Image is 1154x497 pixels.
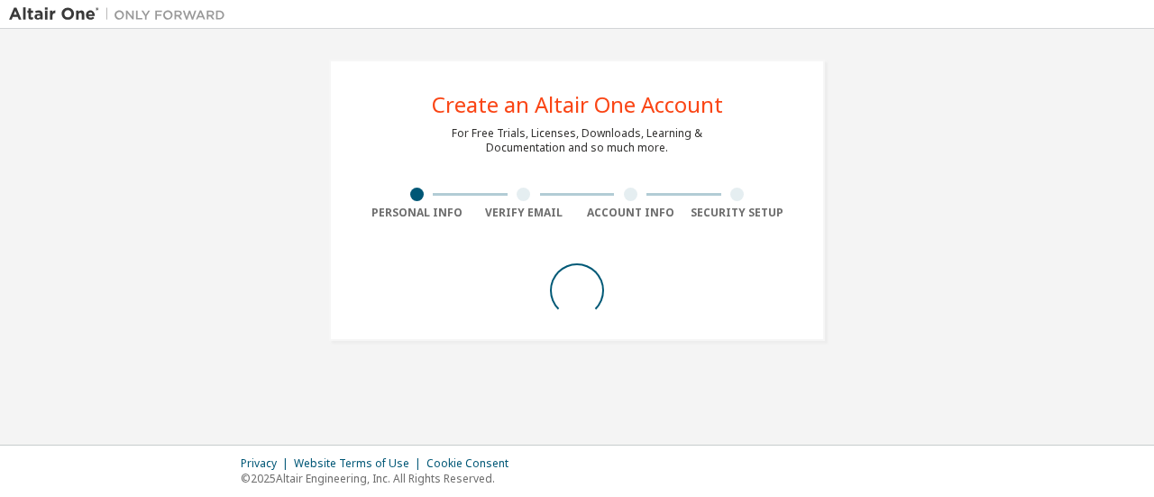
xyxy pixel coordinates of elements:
div: Account Info [577,206,684,220]
div: For Free Trials, Licenses, Downloads, Learning & Documentation and so much more. [452,126,702,155]
div: Personal Info [363,206,471,220]
img: Altair One [9,5,234,23]
div: Privacy [241,456,294,471]
div: Website Terms of Use [294,456,426,471]
div: Create an Altair One Account [432,94,723,115]
div: Security Setup [684,206,792,220]
div: Cookie Consent [426,456,519,471]
div: Verify Email [471,206,578,220]
p: © 2025 Altair Engineering, Inc. All Rights Reserved. [241,471,519,486]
